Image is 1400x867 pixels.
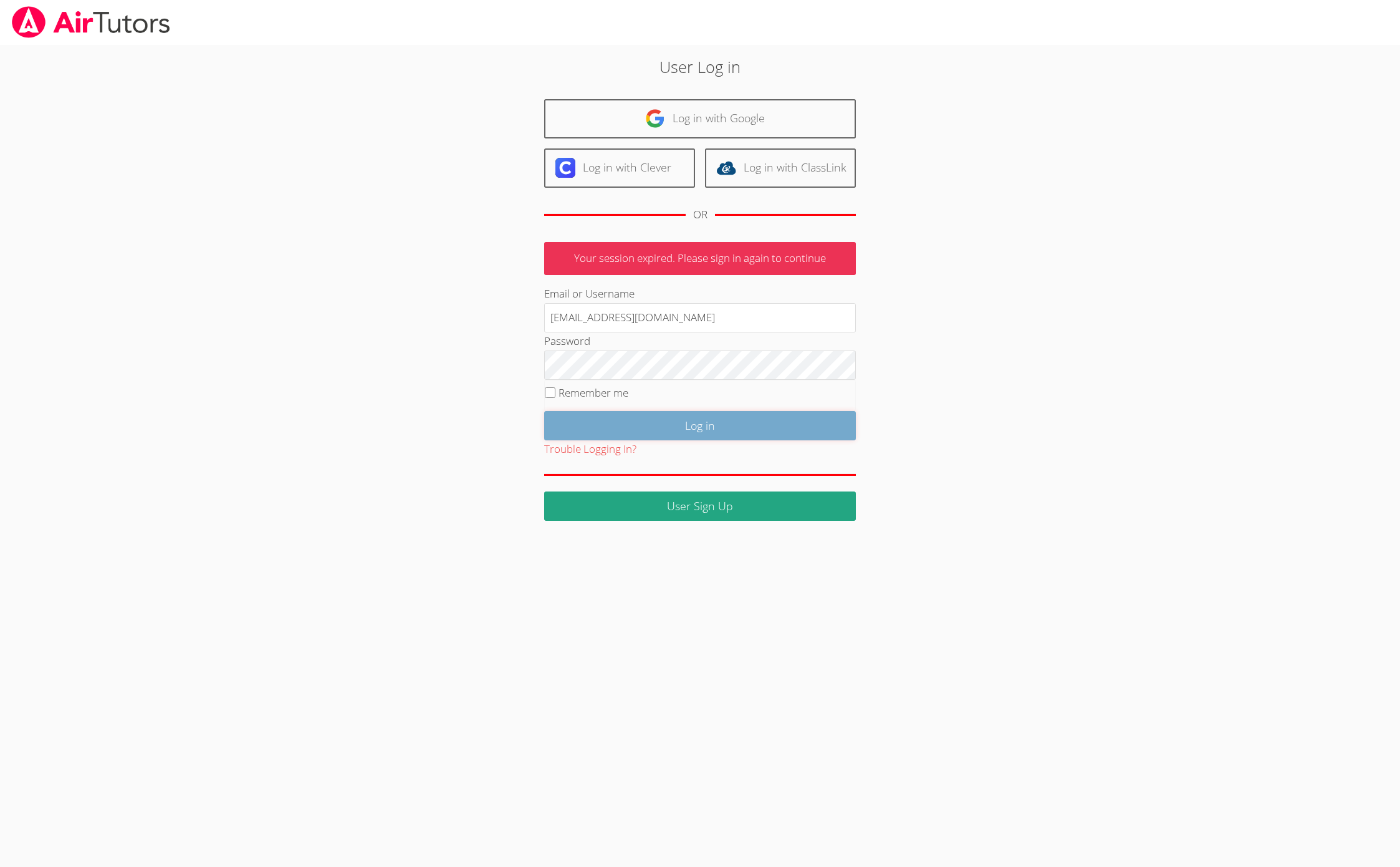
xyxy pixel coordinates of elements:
div: OR [693,206,707,224]
label: Remember me [559,385,628,400]
p: Your session expired. Please sign in again to continue [544,242,856,275]
label: Email or Username [544,286,635,301]
h2: User Log in [322,55,1078,79]
button: Trouble Logging In? [544,440,636,458]
img: classlink-logo-d6bb404cc1216ec64c9a2012d9dc4662098be43eaf13dc465df04b49fa7ab582.svg [716,158,736,178]
a: Log in with Clever [544,148,695,188]
img: clever-logo-6eab21bc6e7a338710f1a6ff85c0baf02591cd810cc4098c63d3a4b26e2feb20.svg [555,158,575,178]
input: Log in [544,411,856,440]
a: User Sign Up [544,492,856,521]
a: Log in with Google [544,99,856,138]
img: airtutors_banner-c4298cdbf04f3fff15de1276eac7730deb9818008684d7c2e4769d2f7ddbe033.png [11,6,171,38]
a: Log in with ClassLink [705,148,856,188]
label: Password [544,334,590,348]
img: google-logo-50288ca7cdecda66e5e0955fdab243c47b7ad437acaf1139b6f446037453330a.svg [645,109,665,128]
